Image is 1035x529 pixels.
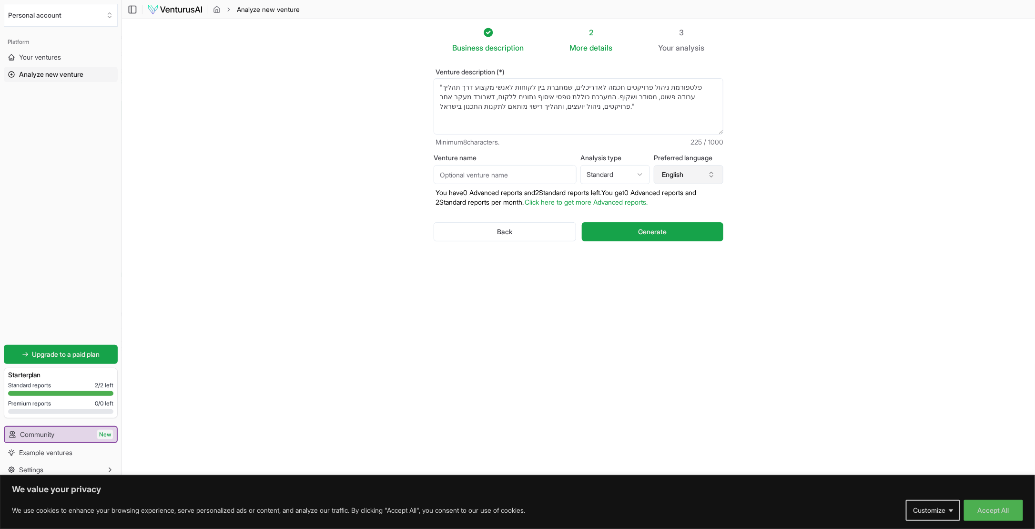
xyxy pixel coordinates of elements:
[434,155,577,161] label: Venture name
[659,42,674,53] span: Your
[95,400,113,407] span: 0 / 0 left
[525,198,648,206] a: Click here to get more Advanced reports.
[434,188,723,207] p: You have 0 Advanced reports and 2 Standard reports left. Y ou get 0 Advanced reports and 2 Standa...
[8,400,51,407] span: Premium reports
[19,70,83,79] span: Analyze new venture
[638,227,667,237] span: Generate
[434,165,577,184] input: Optional venture name
[676,43,705,52] span: analysis
[570,27,613,38] div: 2
[4,67,118,82] a: Analyze new venture
[906,500,960,521] button: Customize
[19,52,61,62] span: Your ventures
[4,50,118,65] a: Your ventures
[19,465,43,475] span: Settings
[590,43,613,52] span: details
[580,155,650,161] label: Analysis type
[654,155,723,161] label: Preferred language
[237,5,300,14] span: Analyze new venture
[5,427,117,442] a: CommunityNew
[95,382,113,389] span: 2 / 2 left
[453,42,484,53] span: Business
[4,445,118,460] a: Example ventures
[964,500,1023,521] button: Accept All
[659,27,705,38] div: 3
[582,222,723,241] button: Generate
[20,430,54,439] span: Community
[12,484,1023,495] p: We value your privacy
[8,370,113,380] h3: Starter plan
[434,222,576,241] button: Back
[97,430,113,439] span: New
[4,4,118,27] button: Select an organization
[486,43,524,52] span: description
[19,448,72,457] span: Example ventures
[4,345,118,364] a: Upgrade to a paid plan
[4,462,118,477] button: Settings
[570,42,588,53] span: More
[434,69,723,75] label: Venture description (*)
[4,34,118,50] div: Platform
[32,350,100,359] span: Upgrade to a paid plan
[213,5,300,14] nav: breadcrumb
[12,505,525,516] p: We use cookies to enhance your browsing experience, serve personalized ads or content, and analyz...
[147,4,203,15] img: logo
[436,137,499,147] span: Minimum 8 characters.
[654,165,723,184] button: English
[8,382,51,389] span: Standard reports
[434,78,723,135] textarea: "פלטפורמת ניהול פרויקטים חכמה לאדריכלים, שמחברת בין לקוחות לאנשי מקצוע דרך תהליך עבודה פשוט, מסוד...
[690,137,723,147] span: 225 / 1000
